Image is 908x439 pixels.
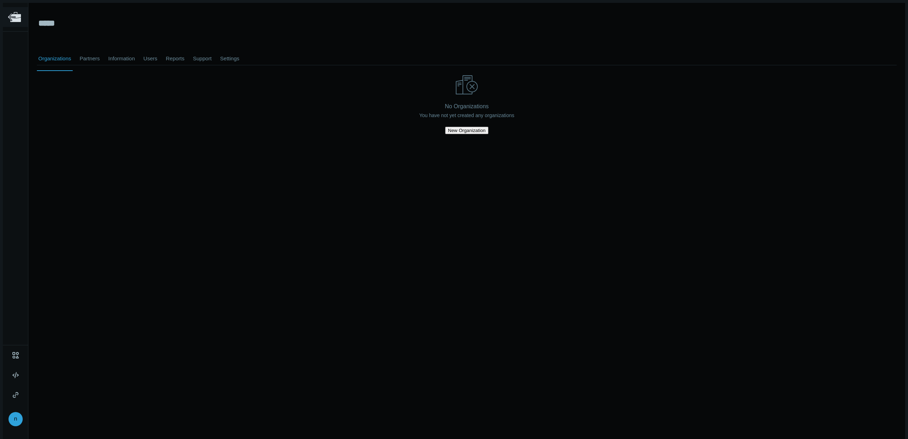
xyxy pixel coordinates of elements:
[445,127,488,134] button: New Organization
[78,46,101,71] a: Partners
[3,365,28,385] a: Knowledge Base
[219,46,241,71] a: Settings
[142,46,159,71] a: Users
[3,385,28,405] a: External Links
[9,412,23,426] div: n
[419,113,514,118] div: You have not yet created any organizations
[37,46,73,71] a: Organizations
[164,46,186,71] a: Reports
[107,46,136,71] a: Information
[3,345,28,365] a: Resources
[445,103,489,110] div: No Organizations
[192,46,213,71] a: Support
